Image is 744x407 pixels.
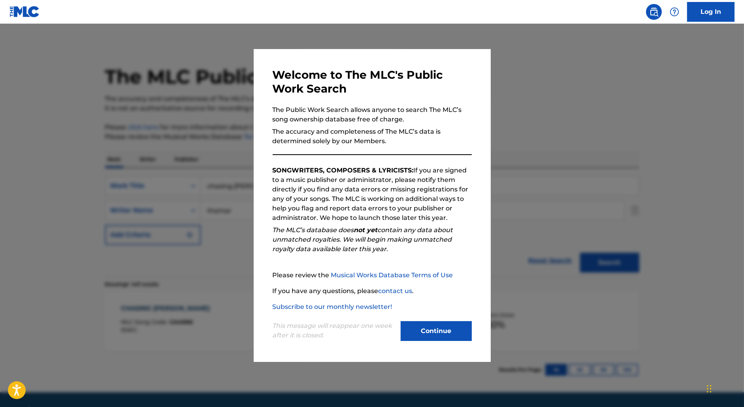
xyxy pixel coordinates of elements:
[9,6,40,17] img: MLC Logo
[273,226,453,253] em: The MLC’s database does contain any data about unmatched royalties. We will begin making unmatche...
[273,303,392,310] a: Subscribe to our monthly newsletter!
[379,287,412,295] a: contact us
[707,377,712,401] div: Drag
[670,7,679,17] img: help
[273,321,396,340] p: This message will reappear one week after it is closed.
[273,271,472,280] p: Please review the
[687,2,735,22] a: Log In
[273,167,414,174] strong: SONGWRITERS, COMPOSERS & LYRICISTS:
[273,105,472,124] p: The Public Work Search allows anyone to search The MLC’s song ownership database free of charge.
[273,166,472,223] p: If you are signed to a music publisher or administrator, please notify them directly if you find ...
[667,4,682,20] div: Help
[273,286,472,296] p: If you have any questions, please .
[401,321,472,341] button: Continue
[354,226,378,234] strong: not yet
[704,369,744,407] iframe: Chat Widget
[649,7,659,17] img: search
[646,4,662,20] a: Public Search
[273,127,472,146] p: The accuracy and completeness of The MLC’s data is determined solely by our Members.
[331,271,453,279] a: Musical Works Database Terms of Use
[273,68,472,96] h3: Welcome to The MLC's Public Work Search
